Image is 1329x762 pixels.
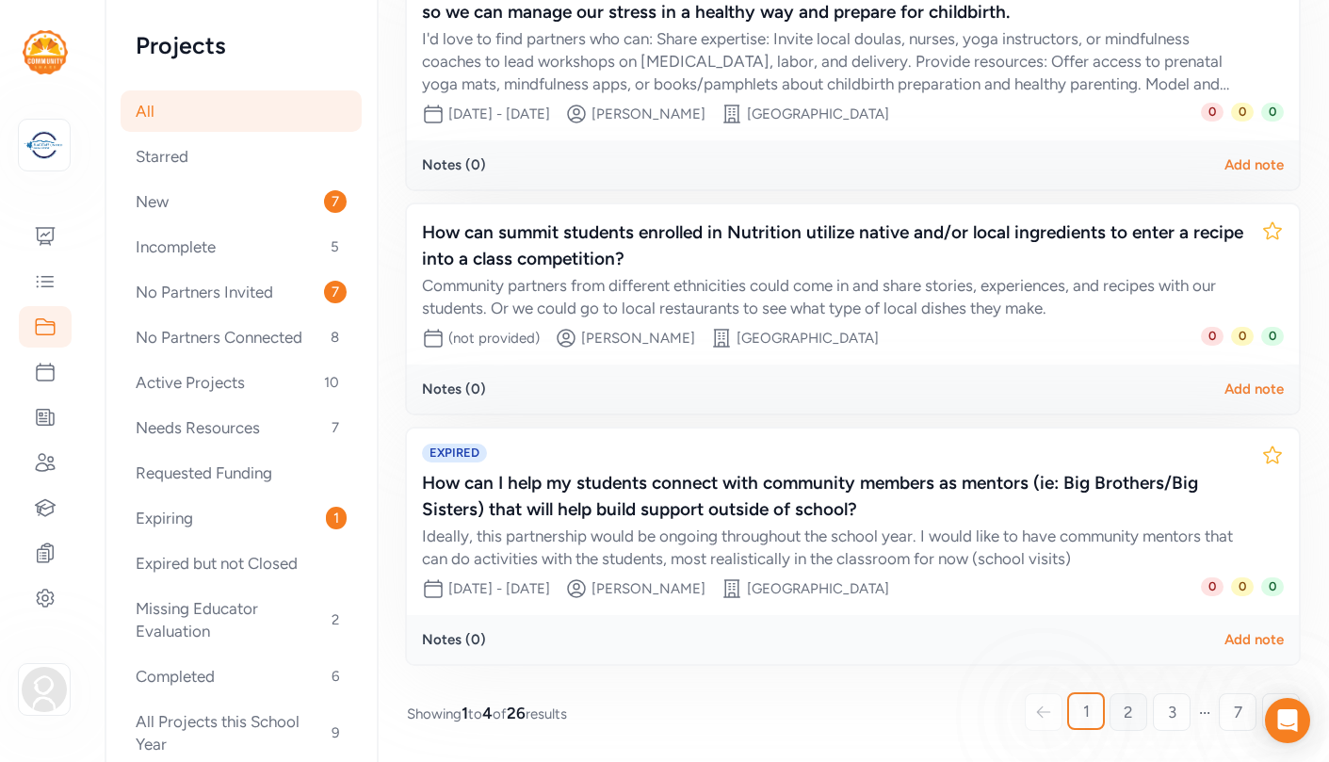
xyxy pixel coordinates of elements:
span: 26 [507,704,526,722]
span: 8 [323,326,347,349]
div: Notes ( 0 ) [422,630,486,649]
div: Starred [121,136,362,177]
span: 0 [1261,327,1284,346]
h2: Projects [136,30,347,60]
span: 3 [1168,701,1176,723]
div: Missing Educator Evaluation [121,588,362,652]
div: Requested Funding [121,452,362,494]
div: Notes ( 0 ) [422,155,486,174]
div: Active Projects [121,362,362,403]
span: 0 [1231,327,1254,346]
div: [DATE] - [DATE] [448,579,550,598]
span: 0 [1261,103,1284,122]
div: No Partners Invited [121,271,362,313]
img: logo [23,30,68,74]
div: Completed [121,656,362,697]
span: 1 [1083,700,1090,722]
div: I'd love to find partners who can: Share expertise: Invite local doulas, nurses, yoga instructors... [422,27,1246,95]
span: 0 [1261,577,1284,596]
span: 10 [316,371,347,394]
span: 7 [324,190,347,213]
div: [GEOGRAPHIC_DATA] [737,329,879,348]
span: 0 [1201,327,1224,346]
div: Add note [1224,155,1284,174]
span: 7 [324,416,347,439]
div: Notes ( 0 ) [422,380,486,398]
div: No Partners Connected [121,316,362,358]
div: Open Intercom Messenger [1265,698,1310,743]
div: [GEOGRAPHIC_DATA] [747,579,889,598]
span: 2 [1124,701,1133,723]
div: Ideally, this partnership would be ongoing throughout the school year. I would like to have commu... [422,525,1246,570]
span: 7 [1234,701,1242,723]
div: Add note [1224,630,1284,649]
div: Expired but not Closed [121,543,362,584]
div: (not provided) [448,329,540,348]
div: How can I help my students connect with community members as mentors (ie: Big Brothers/Big Sister... [422,470,1246,523]
div: Add note [1224,380,1284,398]
span: 0 [1201,577,1224,596]
span: 7 [324,281,347,303]
span: 1 [326,507,347,529]
div: Expiring [121,497,362,539]
div: All [121,90,362,132]
div: How can summit students enrolled in Nutrition utilize native and/or local ingredients to enter a ... [422,219,1246,272]
span: 2 [324,608,347,631]
span: 1 [462,704,468,722]
div: [DATE] - [DATE] [448,105,550,123]
div: [PERSON_NAME] [592,579,705,598]
span: Showing to of results [407,702,567,724]
div: [GEOGRAPHIC_DATA] [747,105,889,123]
div: New [121,181,362,222]
div: Needs Resources [121,407,362,448]
div: [PERSON_NAME] [592,105,705,123]
span: 0 [1231,577,1254,596]
div: Community partners from different ethnicities could come in and share stories, experiences, and r... [422,274,1246,319]
a: 2 [1110,693,1147,731]
a: 7 [1219,693,1256,731]
span: 0 [1201,103,1224,122]
span: EXPIRED [422,444,487,462]
span: 4 [482,704,493,722]
span: 5 [323,235,347,258]
div: Incomplete [121,226,362,268]
span: 9 [324,721,347,744]
span: 6 [324,665,347,688]
a: 3 [1153,693,1191,731]
div: [PERSON_NAME] [581,329,695,348]
span: 0 [1231,103,1254,122]
img: logo [24,124,65,166]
